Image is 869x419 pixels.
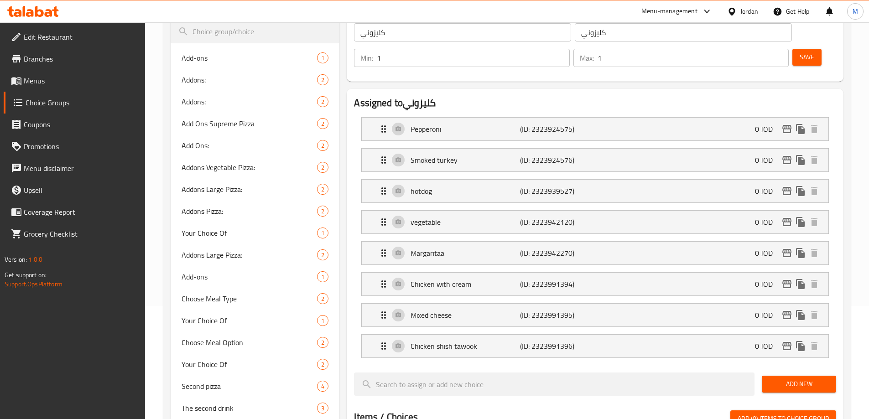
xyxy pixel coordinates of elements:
[317,206,328,217] div: Choices
[807,277,821,291] button: delete
[24,207,138,217] span: Coverage Report
[182,184,317,195] span: Addons Large Pizza:
[317,359,328,370] div: Choices
[411,248,520,259] p: Margaritaa
[317,207,328,216] span: 2
[317,315,328,326] div: Choices
[362,242,828,264] div: Expand
[317,184,328,195] div: Choices
[317,338,328,347] span: 2
[171,331,340,353] div: Choose Meal Option2
[354,300,836,331] li: Expand
[317,98,328,106] span: 2
[641,6,697,17] div: Menu-management
[4,201,145,223] a: Coverage Report
[794,246,807,260] button: duplicate
[853,6,858,16] span: M
[24,228,138,239] span: Grocery Checklist
[520,341,593,352] p: (ID: 2323991396)
[317,271,328,282] div: Choices
[780,308,794,322] button: edit
[807,246,821,260] button: delete
[354,114,836,145] li: Expand
[171,375,340,397] div: Second pizza4
[317,118,328,129] div: Choices
[317,381,328,392] div: Choices
[317,251,328,259] span: 2
[520,217,593,228] p: (ID: 2323942120)
[755,341,780,352] p: 0 JOD
[755,124,780,134] p: 0 JOD
[317,229,328,238] span: 1
[182,293,317,304] span: Choose Meal Type
[182,206,317,217] span: Addons Pizza:
[4,157,145,179] a: Menu disclaimer
[182,52,317,63] span: Add-ons
[171,91,340,113] div: Addons:2
[4,114,145,135] a: Coupons
[800,52,814,63] span: Save
[317,140,328,151] div: Choices
[317,403,328,414] div: Choices
[780,277,794,291] button: edit
[317,54,328,62] span: 1
[580,52,594,63] p: Max:
[317,316,328,325] span: 1
[26,97,138,108] span: Choice Groups
[182,74,317,85] span: Addons:
[740,6,758,16] div: Jordan
[182,228,317,238] span: Your Choice Of
[807,339,821,353] button: delete
[171,244,340,266] div: Addons Large Pizza:2
[24,31,138,42] span: Edit Restaurant
[317,293,328,304] div: Choices
[4,26,145,48] a: Edit Restaurant
[362,211,828,233] div: Expand
[807,308,821,322] button: delete
[794,153,807,167] button: duplicate
[520,155,593,166] p: (ID: 2323924576)
[182,249,317,260] span: Addons Large Pizza:
[354,238,836,269] li: Expand
[354,96,836,110] h2: Assigned to كليزوني
[354,331,836,362] li: Expand
[780,215,794,229] button: edit
[317,337,328,348] div: Choices
[411,124,520,134] p: Pepperoni
[317,360,328,369] span: 2
[5,269,47,281] span: Get support on:
[769,378,829,390] span: Add New
[354,145,836,176] li: Expand
[794,339,807,353] button: duplicate
[171,134,340,156] div: Add Ons:2
[354,207,836,238] li: Expand
[171,178,340,200] div: Addons Large Pizza:2
[171,69,340,91] div: Addons:2
[182,381,317,392] span: Second pizza
[317,295,328,303] span: 2
[171,288,340,310] div: Choose Meal Type2
[182,403,317,414] span: The second drink
[171,266,340,288] div: Add-ons1
[171,310,340,331] div: Your Choice Of1
[4,92,145,114] a: Choice Groups
[360,52,373,63] p: Min:
[755,279,780,290] p: 0 JOD
[24,163,138,174] span: Menu disclaimer
[171,222,340,244] div: Your Choice Of1
[362,304,828,326] div: Expand
[755,310,780,321] p: 0 JOD
[755,186,780,197] p: 0 JOD
[317,404,328,413] span: 3
[794,215,807,229] button: duplicate
[4,135,145,157] a: Promotions
[807,184,821,198] button: delete
[411,217,520,228] p: vegetable
[182,271,317,282] span: Add-ons
[794,184,807,198] button: duplicate
[411,341,520,352] p: Chicken shish tawook
[317,96,328,107] div: Choices
[411,310,520,321] p: Mixed cheese
[317,228,328,238] div: Choices
[807,122,821,136] button: delete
